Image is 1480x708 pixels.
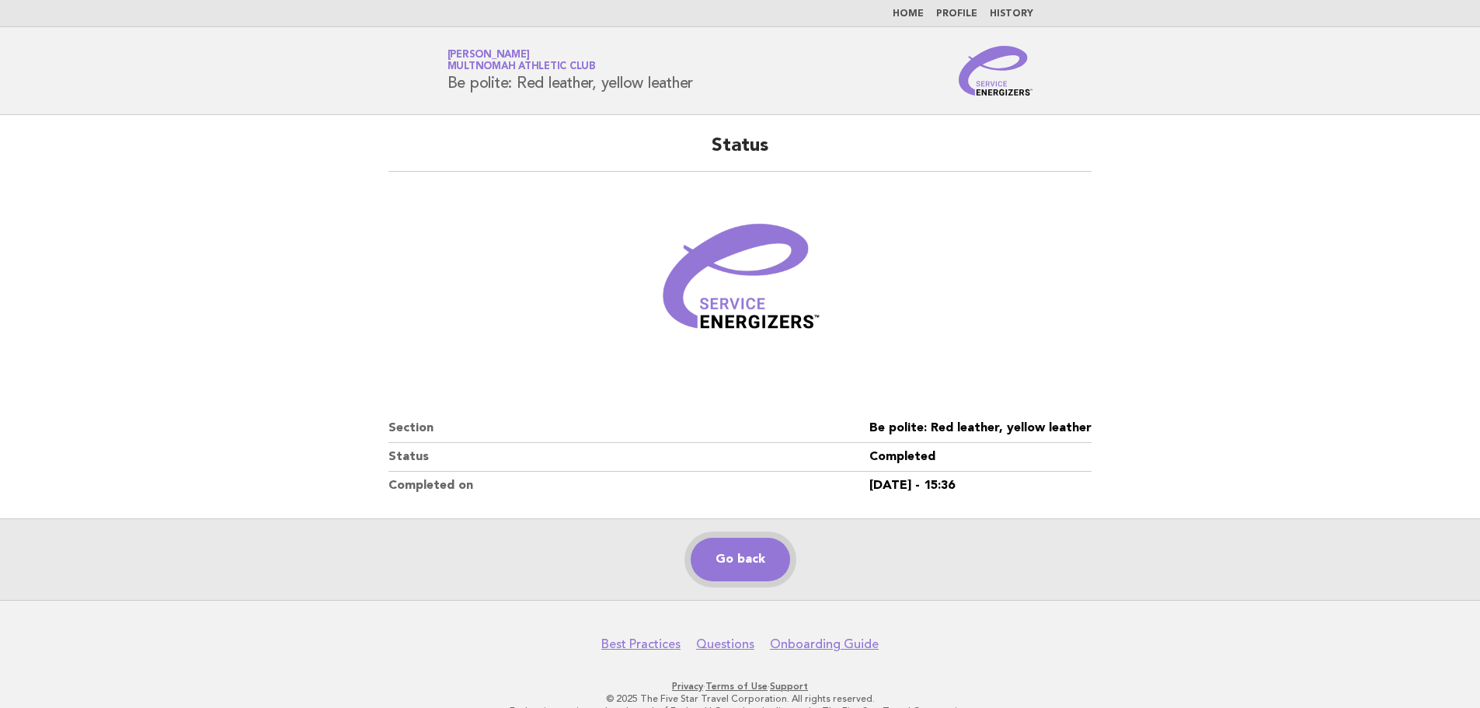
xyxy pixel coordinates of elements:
[388,414,869,443] dt: Section
[388,443,869,472] dt: Status
[265,692,1216,705] p: © 2025 The Five Star Travel Corporation. All rights reserved.
[647,190,834,377] img: Verified
[447,62,596,72] span: Multnomah Athletic Club
[672,681,703,692] a: Privacy
[869,414,1092,443] dd: Be polite: Red leather, yellow leather
[959,46,1033,96] img: Service Energizers
[388,134,1092,172] h2: Status
[265,680,1216,692] p: · ·
[770,637,879,652] a: Onboarding Guide
[893,9,924,19] a: Home
[447,51,694,91] h1: Be polite: Red leather, yellow leather
[936,9,977,19] a: Profile
[447,50,596,71] a: [PERSON_NAME]Multnomah Athletic Club
[696,637,754,652] a: Questions
[601,637,681,652] a: Best Practices
[691,538,790,581] a: Go back
[869,443,1092,472] dd: Completed
[869,472,1092,500] dd: [DATE] - 15:36
[388,472,869,500] dt: Completed on
[990,9,1033,19] a: History
[770,681,808,692] a: Support
[705,681,768,692] a: Terms of Use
